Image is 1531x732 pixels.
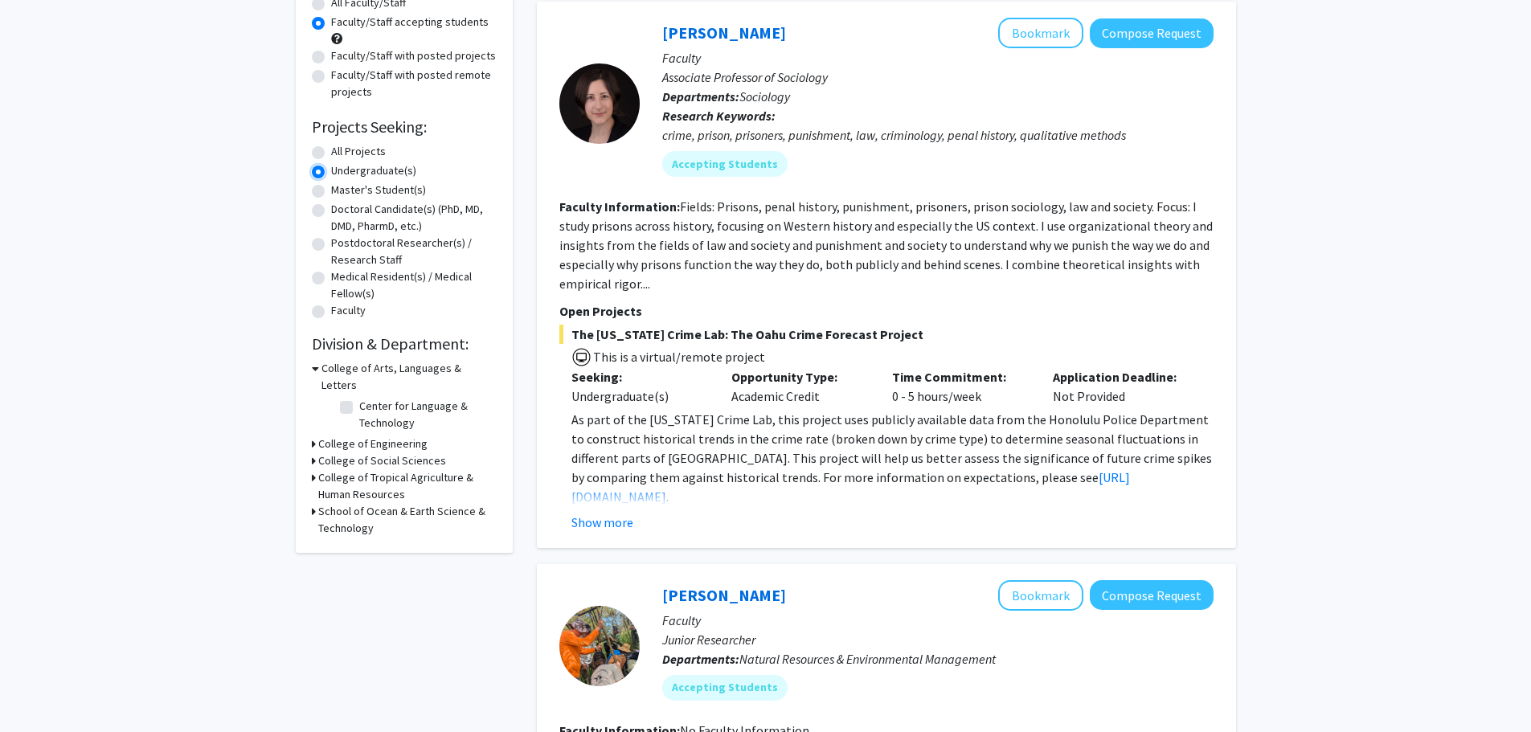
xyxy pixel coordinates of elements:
[559,325,1214,344] span: The [US_STATE] Crime Lab: The Oahu Crime Forecast Project
[662,611,1214,630] p: Faculty
[1053,367,1189,386] p: Application Deadline:
[318,452,446,469] h3: College of Social Sciences
[331,182,426,198] label: Master's Student(s)
[662,630,1214,649] p: Junior Researcher
[719,367,880,406] div: Academic Credit
[559,301,1214,321] p: Open Projects
[662,48,1214,67] p: Faculty
[571,469,1130,505] a: [URL][DOMAIN_NAME]
[662,108,776,124] b: Research Keywords:
[571,410,1214,506] p: .
[331,14,489,31] label: Faculty/Staff accepting students
[331,201,497,235] label: Doctoral Candidate(s) (PhD, MD, DMD, PharmD, etc.)
[662,675,788,701] mat-chip: Accepting Students
[662,88,739,104] b: Departments:
[662,151,788,177] mat-chip: Accepting Students
[880,367,1041,406] div: 0 - 5 hours/week
[359,398,493,431] label: Center for Language & Technology
[312,117,497,137] h2: Projects Seeking:
[331,162,416,179] label: Undergraduate(s)
[331,143,386,160] label: All Projects
[559,198,680,215] b: Faculty Information:
[731,367,868,386] p: Opportunity Type:
[662,22,786,43] a: [PERSON_NAME]
[331,47,496,64] label: Faculty/Staff with posted projects
[571,367,708,386] p: Seeking:
[662,125,1214,145] div: crime, prison, prisoners, punishment, law, criminology, penal history, qualitative methods
[331,67,497,100] label: Faculty/Staff with posted remote projects
[998,580,1083,611] button: Add Linden Schneider to Bookmarks
[559,198,1213,292] fg-read-more: Fields: Prisons, penal history, punishment, prisoners, prison sociology, law and society. Focus: ...
[662,67,1214,87] p: Associate Professor of Sociology
[592,349,765,365] span: This is a virtual/remote project
[318,436,428,452] h3: College of Engineering
[571,411,1212,485] span: As part of the [US_STATE] Crime Lab, this project uses publicly available data from the Honolulu ...
[662,585,786,605] a: [PERSON_NAME]
[892,367,1029,386] p: Time Commitment:
[1090,18,1214,48] button: Compose Request to Ashley Rubin
[331,302,366,319] label: Faculty
[318,469,497,503] h3: College of Tropical Agriculture & Human Resources
[321,360,497,394] h3: College of Arts, Languages & Letters
[571,513,633,532] button: Show more
[571,386,708,406] div: Undergraduate(s)
[12,660,68,720] iframe: Chat
[662,651,739,667] b: Departments:
[318,503,497,537] h3: School of Ocean & Earth Science & Technology
[998,18,1083,48] button: Add Ashley Rubin to Bookmarks
[331,268,497,302] label: Medical Resident(s) / Medical Fellow(s)
[739,651,996,667] span: Natural Resources & Environmental Management
[739,88,790,104] span: Sociology
[312,334,497,354] h2: Division & Department:
[1090,580,1214,610] button: Compose Request to Linden Schneider
[331,235,497,268] label: Postdoctoral Researcher(s) / Research Staff
[1041,367,1201,406] div: Not Provided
